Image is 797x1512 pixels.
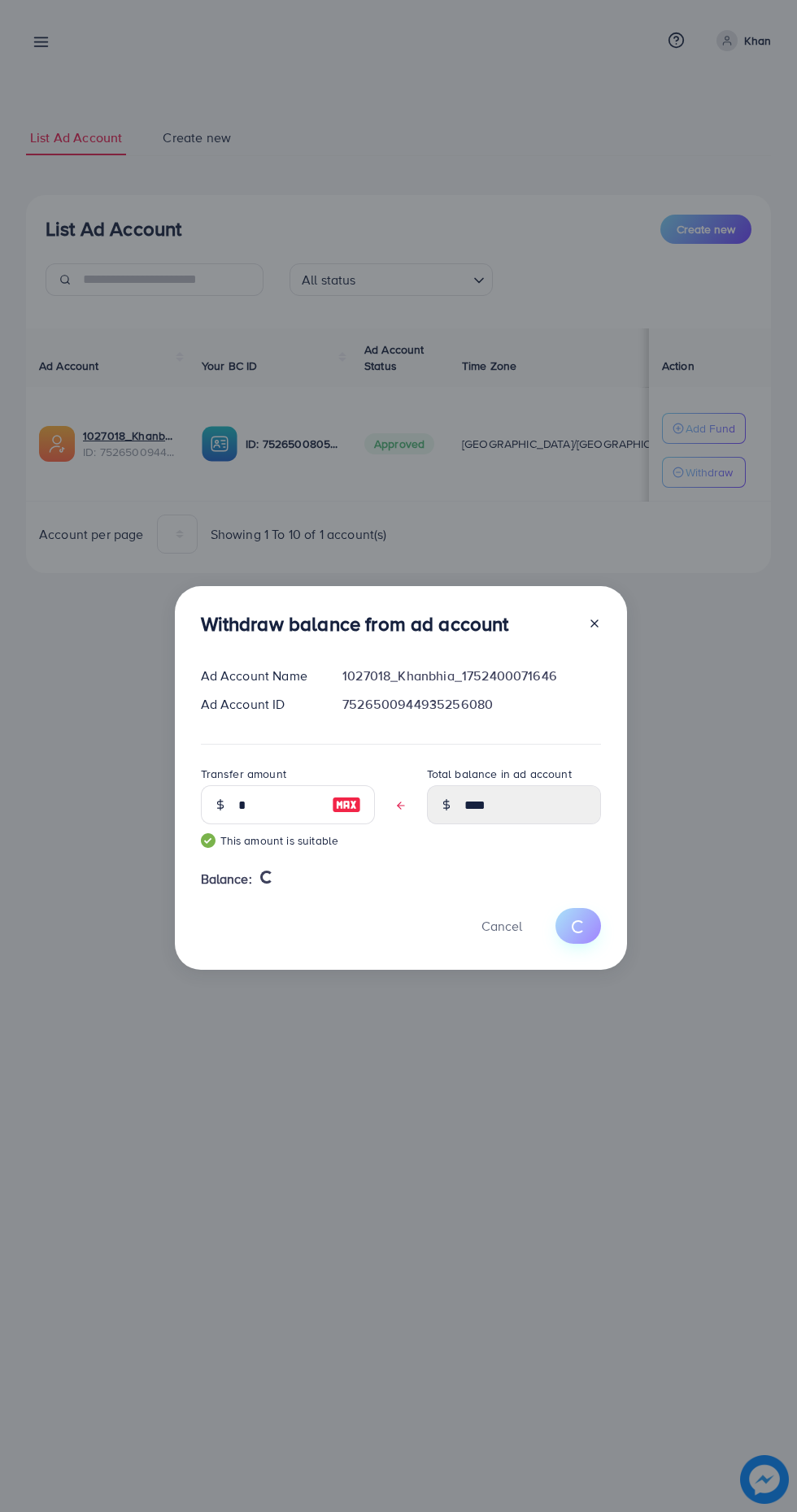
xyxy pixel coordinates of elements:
[201,833,216,848] img: guide
[188,667,330,685] div: Ad Account Name
[188,695,330,714] div: Ad Account ID
[427,766,572,782] label: Total balance in ad account
[329,695,613,714] div: 7526500944935256080
[201,766,286,782] label: Transfer amount
[461,908,542,943] button: Cancel
[332,795,361,815] img: image
[201,870,252,889] span: Balance:
[329,667,613,685] div: 1027018_Khanbhia_1752400071646
[481,917,522,935] span: Cancel
[201,832,375,849] small: This amount is suitable
[201,612,509,636] h3: Withdraw balance from ad account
